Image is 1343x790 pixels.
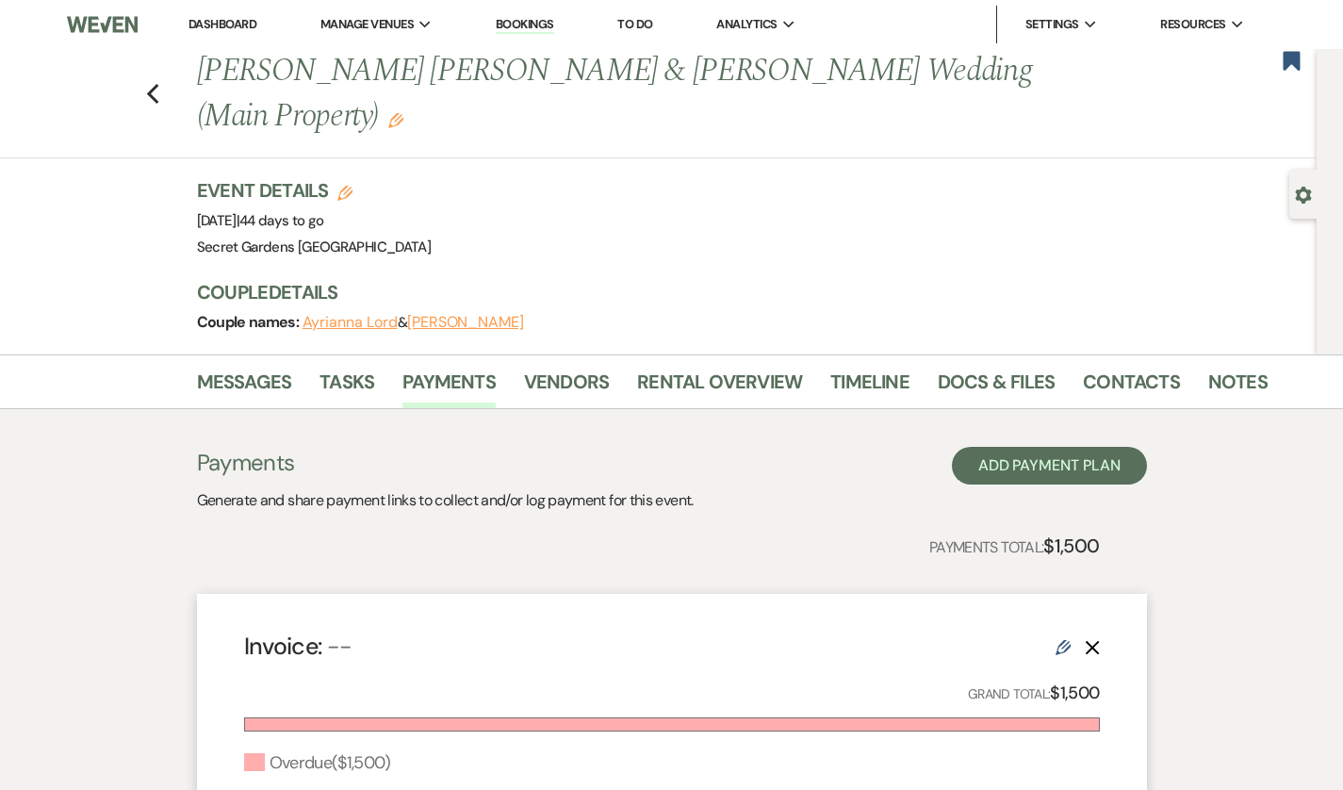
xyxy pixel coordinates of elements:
strong: $1,500 [1050,682,1099,704]
span: 44 days to go [239,211,324,230]
a: Rental Overview [637,367,802,408]
h1: [PERSON_NAME] [PERSON_NAME] & [PERSON_NAME] Wedding (Main Property) [197,49,1041,139]
img: Weven Logo [67,5,138,44]
strong: $1,500 [1043,534,1099,558]
p: Payments Total: [929,531,1100,561]
a: Dashboard [188,16,256,32]
div: Overdue ( $1,500 ) [244,750,390,776]
a: Notes [1208,367,1268,408]
button: Add Payment Plan [952,447,1147,485]
span: Manage Venues [320,15,414,34]
button: Edit [388,111,403,128]
a: Tasks [319,367,374,408]
span: & [303,313,524,332]
span: Couple names: [197,312,303,332]
a: Vendors [524,367,609,408]
span: Resources [1160,15,1225,34]
p: Grand Total: [968,680,1100,707]
h3: Payments [197,447,694,479]
span: Secret Gardens [GEOGRAPHIC_DATA] [197,238,432,256]
button: Ayrianna Lord [303,315,398,330]
p: Generate and share payment links to collect and/or log payment for this event. [197,488,694,513]
h3: Event Details [197,177,432,204]
span: [DATE] [197,211,324,230]
a: Timeline [830,367,909,408]
a: To Do [617,16,652,32]
a: Payments [402,367,496,408]
span: Analytics [716,15,777,34]
h3: Couple Details [197,279,1253,305]
a: Docs & Files [938,367,1055,408]
button: [PERSON_NAME] [407,315,524,330]
span: -- [327,631,352,662]
a: Contacts [1083,367,1180,408]
span: | [237,211,324,230]
h4: Invoice: [244,630,352,663]
span: Settings [1025,15,1079,34]
a: Messages [197,367,292,408]
a: Bookings [496,16,554,34]
button: Open lead details [1295,185,1312,203]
